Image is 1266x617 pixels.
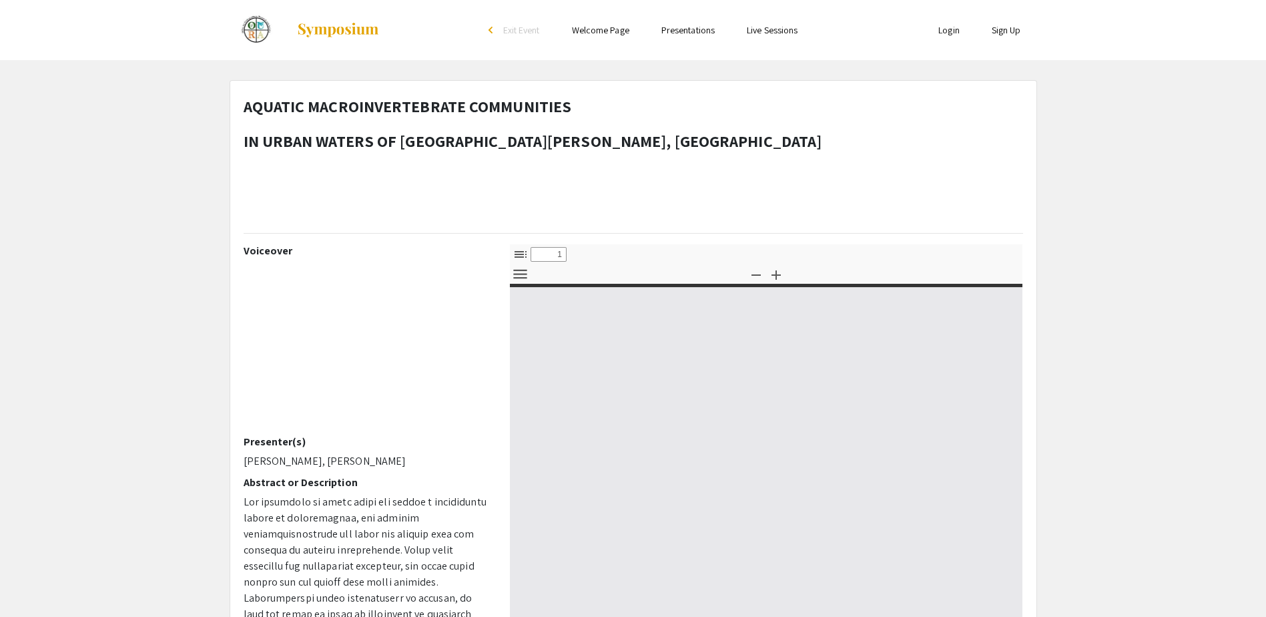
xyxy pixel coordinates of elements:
[661,24,715,36] a: Presentations
[572,24,629,36] a: Welcome Page
[503,24,540,36] span: Exit Event
[244,476,490,489] h2: Abstract or Description
[244,95,572,117] strong: AQUATIC MACROINVERTEBRATE COMMUNITIES
[1209,557,1256,607] iframe: Chat
[509,264,532,284] button: Tools
[992,24,1021,36] a: Sign Up
[938,24,960,36] a: Login
[244,130,822,152] strong: IN URBAN WATERS OF [GEOGRAPHIC_DATA][PERSON_NAME], [GEOGRAPHIC_DATA]
[244,262,490,435] iframe: YouTube video player
[489,26,497,34] div: arrow_back_ios
[747,24,798,36] a: Live Sessions
[296,22,380,38] img: Symposium by ForagerOne
[244,244,490,257] h2: Voiceover
[244,435,490,448] h2: Presenter(s)
[230,13,380,47] a: Celebrate Undergraduate Research and Creativity (CURC) 2023
[230,13,284,47] img: Celebrate Undergraduate Research and Creativity (CURC) 2023
[765,264,787,284] button: Zoom In
[509,244,532,264] button: Toggle Sidebar
[531,247,567,262] input: Page
[745,264,767,284] button: Zoom Out
[244,453,490,469] p: [PERSON_NAME], [PERSON_NAME]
